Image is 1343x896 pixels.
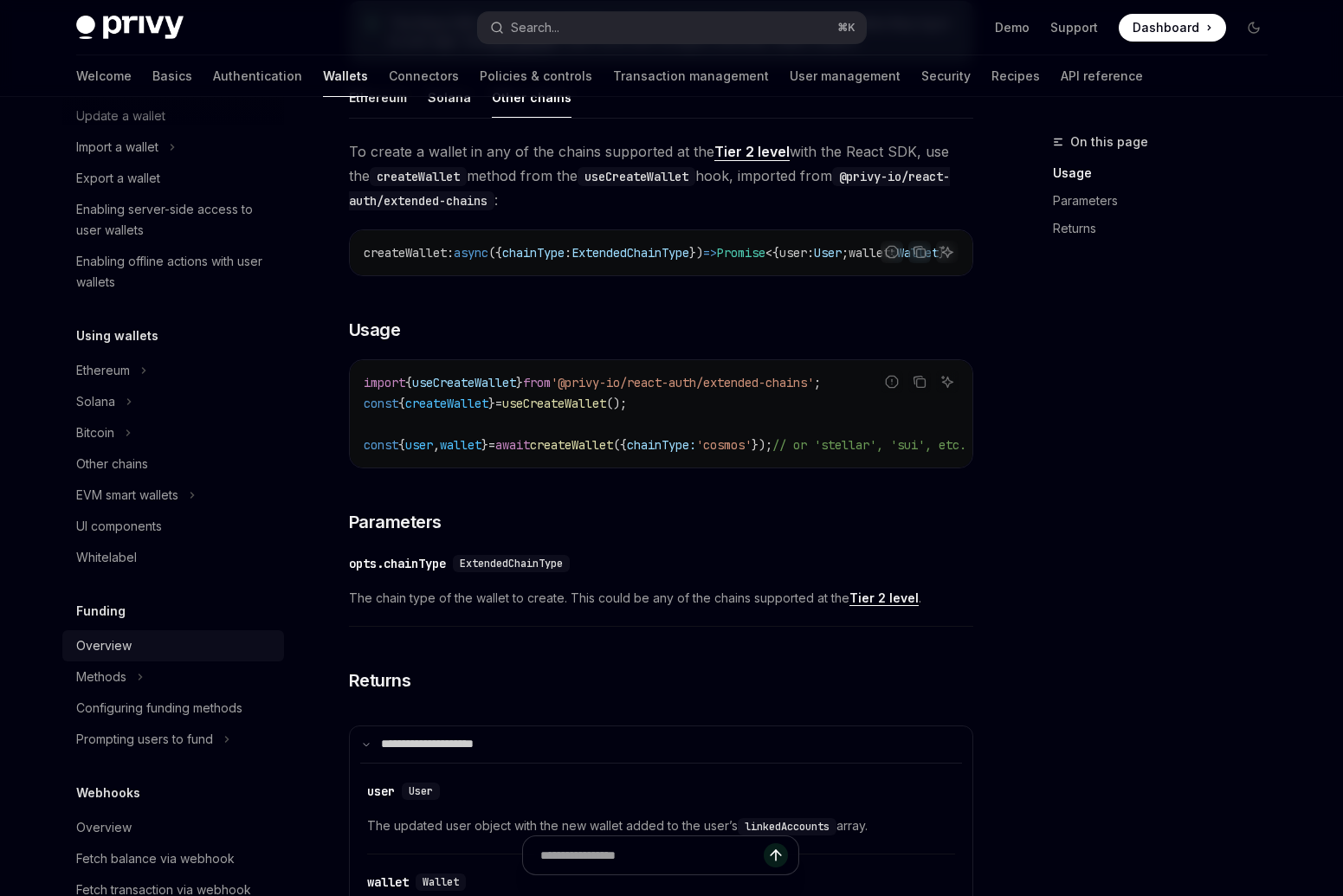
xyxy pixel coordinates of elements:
a: Policies & controls [480,55,592,97]
a: Transaction management [613,55,769,97]
button: Ask AI [936,371,959,393]
div: Methods [76,667,126,687]
span: ({ [488,245,502,261]
button: Send message [764,843,788,867]
button: Toggle Methods section [62,661,284,693]
span: useCreateWallet [502,396,606,411]
span: wallet [440,437,481,453]
button: Toggle Solana section [62,386,284,417]
span: createWallet [530,437,613,453]
a: Recipes [991,55,1040,97]
span: } [488,396,495,411]
span: { [772,245,779,261]
button: Report incorrect code [881,371,903,393]
span: ExtendedChainType [571,245,689,261]
span: : [565,245,571,261]
button: Toggle Bitcoin section [62,417,284,448]
button: Toggle Prompting users to fund section [62,724,284,755]
a: Whitelabel [62,542,284,573]
span: const [364,437,398,453]
a: Returns [1053,215,1282,242]
div: EVM smart wallets [76,485,178,506]
div: Overview [76,635,132,656]
span: Promise [717,245,765,261]
a: Enabling offline actions with user wallets [62,246,284,298]
a: Configuring funding methods [62,693,284,724]
button: Ask AI [936,241,959,263]
button: Report incorrect code [881,241,903,263]
a: Welcome [76,55,132,97]
span: : [807,245,814,261]
span: On this page [1070,132,1148,152]
a: Tier 2 level [849,590,919,606]
a: UI components [62,511,284,542]
span: '@privy-io/react-auth/extended-chains' [551,375,814,390]
span: (); [606,396,627,411]
span: const [364,396,398,411]
a: Demo [995,19,1030,36]
a: Parameters [1053,187,1282,215]
span: wallet [849,245,890,261]
span: user [405,437,433,453]
a: Connectors [389,55,459,97]
a: Fetch balance via webhook [62,843,284,874]
input: Ask a question... [540,836,764,874]
code: createWallet [370,167,467,186]
span: useCreateWallet [412,375,516,390]
a: Authentication [213,55,302,97]
span: ExtendedChainType [460,557,563,570]
a: Overview [62,812,284,843]
span: createWallet [405,396,488,411]
a: API reference [1061,55,1143,97]
span: user [779,245,807,261]
span: } [516,375,523,390]
span: { [398,437,405,453]
button: Copy the contents from the code block [908,241,931,263]
span: To create a wallet in any of the chains supported at the with the React SDK, use the method from ... [349,139,973,212]
div: Prompting users to fund [76,729,213,750]
a: Dashboard [1119,14,1226,42]
span: ; [814,375,821,390]
a: Export a wallet [62,163,284,194]
span: from [523,375,551,390]
div: Other chains [76,454,148,474]
span: , [433,437,440,453]
div: Enabling offline actions with user wallets [76,251,274,293]
div: Search... [511,17,559,38]
div: Ethereum [76,360,130,381]
span: Dashboard [1133,19,1199,36]
a: Support [1050,19,1098,36]
code: useCreateWallet [578,167,695,186]
span: ⌘ K [837,21,856,35]
span: Usage [349,318,401,342]
div: opts.chainType [349,555,446,572]
button: Toggle Ethereum section [62,355,284,386]
div: Bitcoin [76,422,114,443]
button: Copy the contents from the code block [908,371,931,393]
span: createWallet [364,245,447,261]
span: ; [842,245,849,261]
div: Solana [428,77,471,118]
div: UI components [76,516,162,537]
span: } [481,437,488,453]
button: Open search [478,12,866,43]
a: Other chains [62,448,284,480]
span: The chain type of the wallet to create. This could be any of the chains supported at the . [349,588,973,609]
div: Export a wallet [76,168,160,189]
button: Toggle EVM smart wallets section [62,480,284,511]
a: Wallets [323,55,368,97]
code: linkedAccounts [738,818,836,835]
a: Tier 2 level [714,143,790,161]
div: Configuring funding methods [76,698,242,719]
span: { [398,396,405,411]
h5: Funding [76,601,126,622]
button: Toggle Import a wallet section [62,132,284,163]
span: ({ [613,437,627,453]
a: User management [790,55,901,97]
h5: Webhooks [76,783,140,803]
div: Solana [76,391,115,412]
button: Toggle dark mode [1240,14,1268,42]
div: Whitelabel [76,547,137,568]
a: Overview [62,630,284,661]
span: : [447,245,454,261]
